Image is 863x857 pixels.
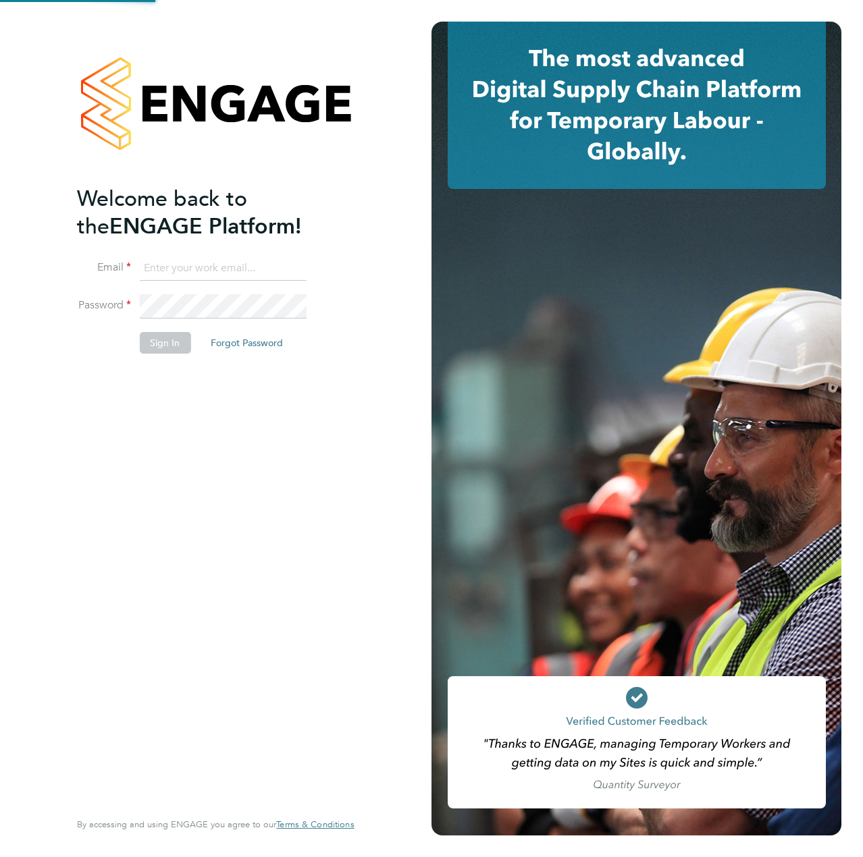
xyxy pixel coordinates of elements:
[139,332,190,354] button: Sign In
[77,260,131,275] label: Email
[77,185,340,240] h2: ENGAGE Platform!
[276,819,354,830] a: Terms & Conditions
[139,256,306,281] input: Enter your work email...
[77,186,247,240] span: Welcome back to the
[77,819,354,830] span: By accessing and using ENGAGE you agree to our
[77,298,131,312] label: Password
[200,332,294,354] button: Forgot Password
